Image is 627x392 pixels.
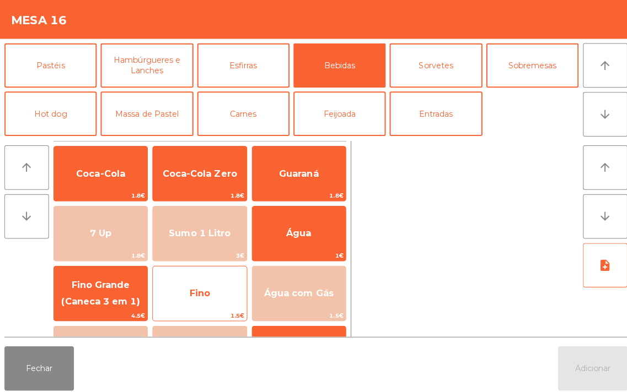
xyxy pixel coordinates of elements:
button: Hambúrgueres e Lanches [100,43,191,87]
span: 1.8€ [53,248,146,259]
button: arrow_upward [4,144,49,188]
span: Fino Grande (Caneca 3 em 1) [61,277,139,304]
span: Coca-Cola [76,167,124,177]
button: arrow_downward [578,91,623,135]
button: Carnes [196,91,287,135]
button: note_add [578,241,623,285]
i: arrow_downward [20,208,33,221]
button: Feijoada [291,91,383,135]
span: 7 Up [89,226,111,237]
i: arrow_downward [594,107,607,120]
button: Esfirras [196,43,287,87]
span: Sumo 1 Litro [168,226,229,237]
button: Hot dog [4,91,96,135]
span: Água [284,226,309,237]
span: 3€ [152,248,244,259]
i: arrow_downward [594,208,607,221]
span: Fino [188,286,208,296]
h4: Mesa 16 [11,12,66,29]
button: Fechar [4,344,73,388]
i: arrow_upward [594,58,607,72]
i: arrow_upward [20,160,33,173]
button: Entradas [387,91,478,135]
i: note_add [594,257,607,270]
button: arrow_downward [4,193,49,237]
span: 1.5€ [152,308,244,318]
button: Massa de Pastel [100,91,191,135]
button: arrow_upward [578,144,623,188]
span: Coca-Cola Zero [161,167,235,177]
button: arrow_downward [578,193,623,237]
span: Água com Gás [262,286,331,296]
span: 1.8€ [53,189,146,199]
span: 1.8€ [250,189,343,199]
span: Guaraná [277,167,316,177]
i: arrow_upward [594,160,607,173]
span: 1.8€ [152,189,244,199]
button: Sorvetes [387,43,478,87]
button: Sobremesas [483,43,574,87]
span: 1.5€ [250,308,343,318]
span: 1€ [250,248,343,259]
button: Bebidas [291,43,383,87]
button: arrow_upward [578,43,623,87]
span: 4.5€ [53,308,146,318]
button: Pastéis [4,43,96,87]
